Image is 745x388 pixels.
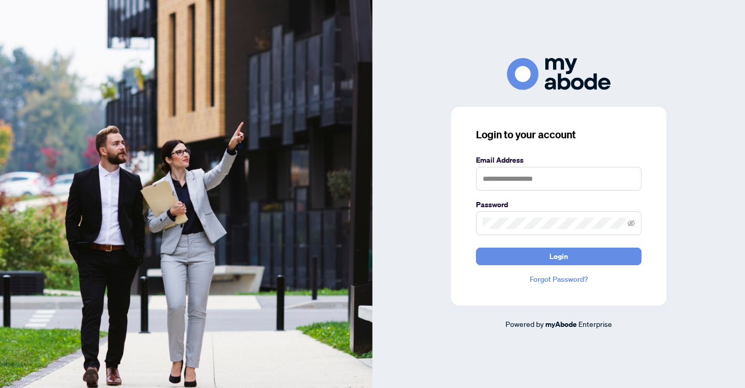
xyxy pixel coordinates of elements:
label: Password [476,199,642,210]
h3: Login to your account [476,127,642,142]
span: Enterprise [578,319,612,328]
a: Forgot Password? [476,274,642,285]
img: ma-logo [507,58,610,90]
span: eye-invisible [628,220,635,227]
span: Powered by [505,319,544,328]
a: myAbode [545,319,577,330]
button: Login [476,248,642,265]
span: Login [549,248,568,265]
label: Email Address [476,154,642,166]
